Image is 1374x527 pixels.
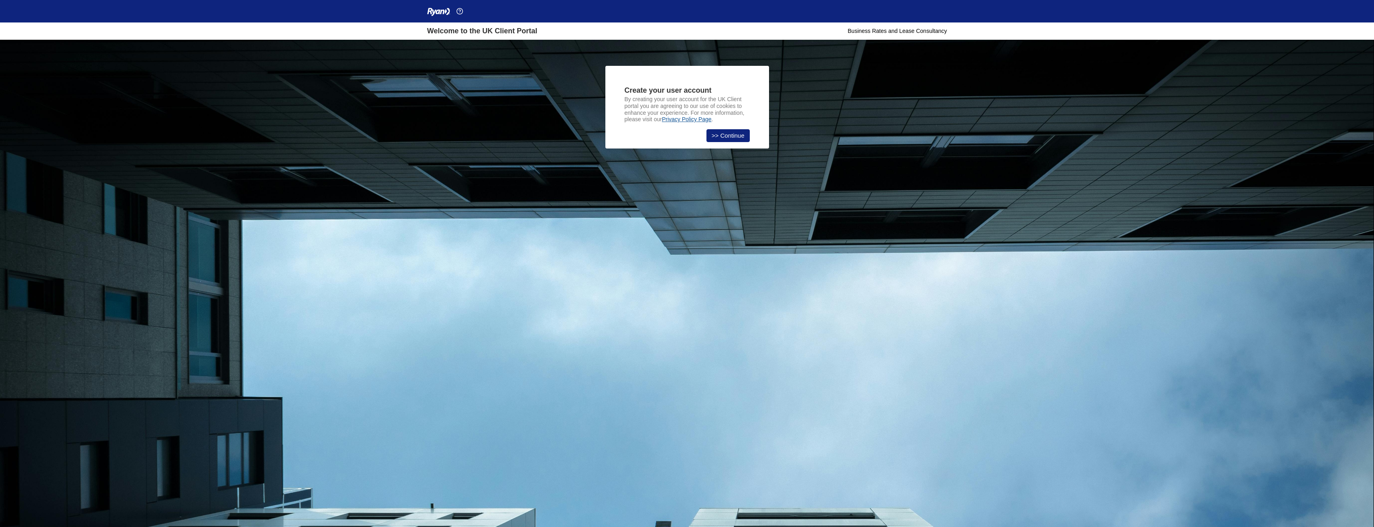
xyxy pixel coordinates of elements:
[457,8,463,14] img: Help
[706,129,750,142] a: >> Continue
[625,96,750,123] p: By creating your user account for the UK Client portal you are agreeing to our use of cookies to ...
[848,27,947,35] div: Business Rates and Lease Consultancy
[427,26,538,37] div: Welcome to the UK Client Portal
[662,116,712,122] a: Privacy Policy Page
[625,85,750,96] div: Create your user account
